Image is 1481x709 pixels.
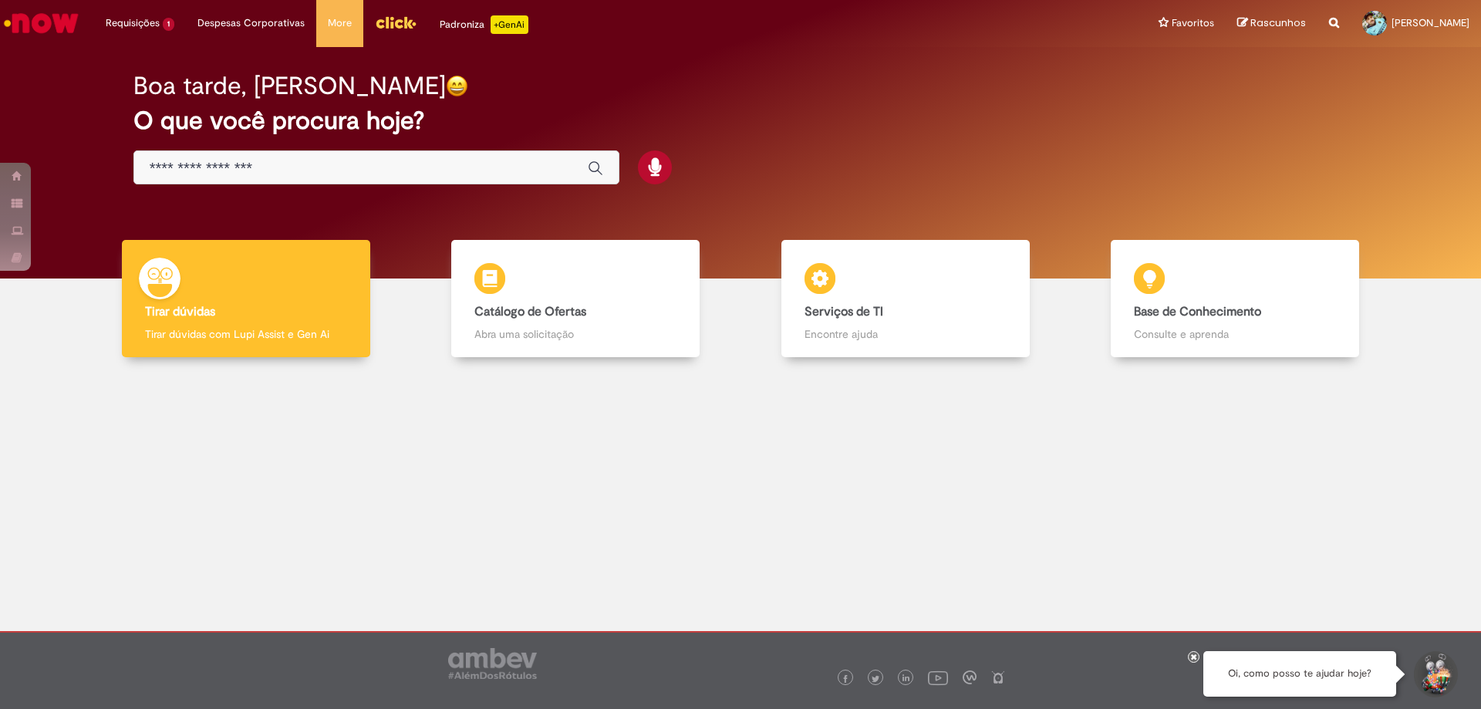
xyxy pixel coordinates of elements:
img: happy-face.png [446,75,468,97]
a: Base de Conhecimento Consulte e aprenda [1071,240,1401,358]
span: [PERSON_NAME] [1392,16,1469,29]
button: Iniciar Conversa de Suporte [1412,651,1458,697]
img: logo_footer_facebook.png [842,675,849,683]
p: Abra uma solicitação [474,326,676,342]
b: Base de Conhecimento [1134,304,1261,319]
p: Tirar dúvidas com Lupi Assist e Gen Ai [145,326,347,342]
h2: Boa tarde, [PERSON_NAME] [133,73,446,100]
p: Encontre ajuda [805,326,1007,342]
img: logo_footer_workplace.png [963,670,977,684]
img: logo_footer_naosei.png [991,670,1005,684]
b: Catálogo de Ofertas [474,304,586,319]
img: logo_footer_twitter.png [872,675,879,683]
img: logo_footer_linkedin.png [902,674,910,684]
span: Requisições [106,15,160,31]
p: Consulte e aprenda [1134,326,1336,342]
a: Serviços de TI Encontre ajuda [740,240,1071,358]
span: More [328,15,352,31]
img: ServiceNow [2,8,81,39]
span: Favoritos [1172,15,1214,31]
span: 1 [163,18,174,31]
a: Catálogo de Ofertas Abra uma solicitação [411,240,741,358]
p: +GenAi [491,15,528,34]
div: Oi, como posso te ajudar hoje? [1203,651,1396,697]
img: logo_footer_youtube.png [928,667,948,687]
a: Rascunhos [1237,16,1306,31]
img: click_logo_yellow_360x200.png [375,11,417,34]
h2: O que você procura hoje? [133,107,1348,134]
div: Padroniza [440,15,528,34]
b: Tirar dúvidas [145,304,215,319]
span: Despesas Corporativas [197,15,305,31]
span: Rascunhos [1250,15,1306,30]
img: logo_footer_ambev_rotulo_gray.png [448,648,537,679]
b: Serviços de TI [805,304,883,319]
a: Tirar dúvidas Tirar dúvidas com Lupi Assist e Gen Ai [81,240,411,358]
